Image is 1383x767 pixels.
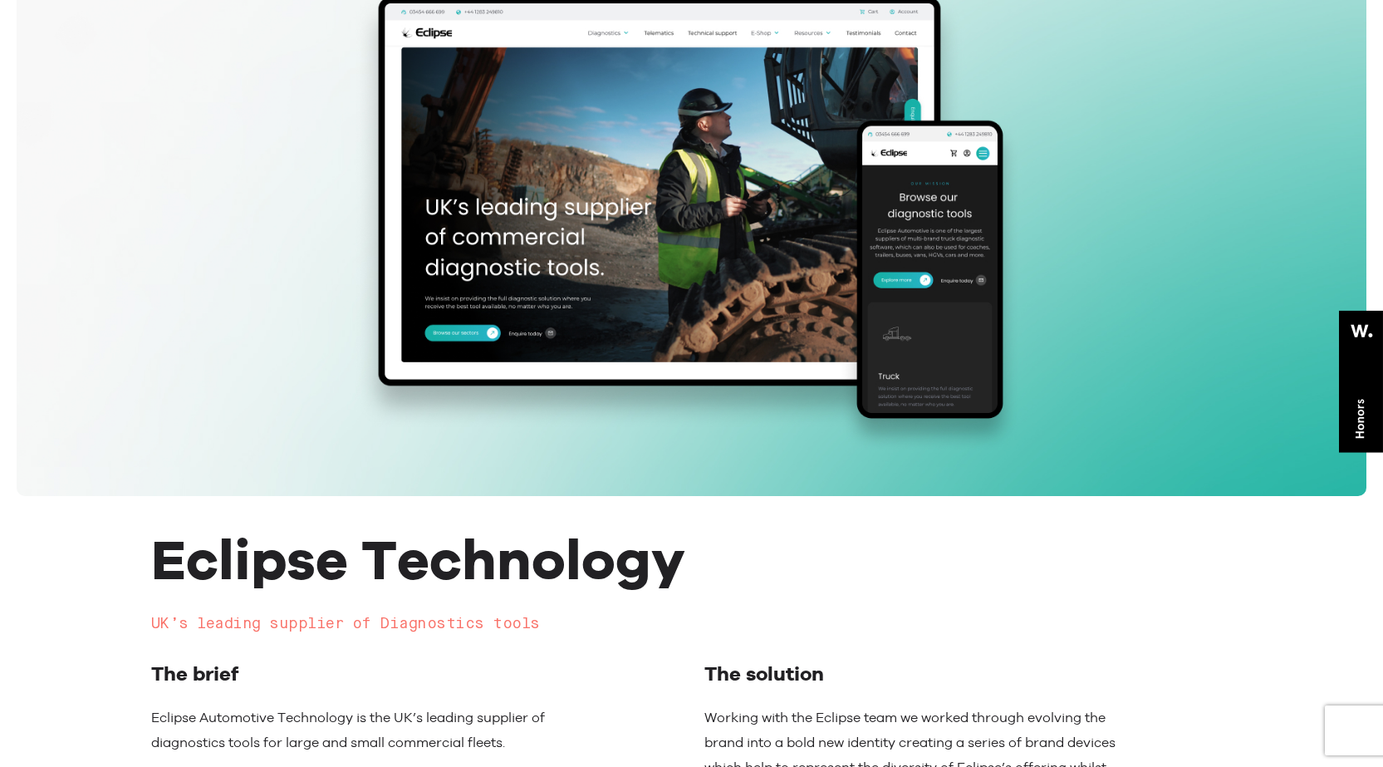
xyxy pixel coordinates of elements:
[704,659,1140,689] h4: The solution
[151,617,540,632] span: UK’s leading supplier of Diagnostics tools
[151,525,685,592] span: Eclipse Technology
[151,706,587,755] p: Eclipse Automotive Technology is the UK’s leading supplier of diagnostics tools for large and sma...
[151,659,587,689] h4: The brief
